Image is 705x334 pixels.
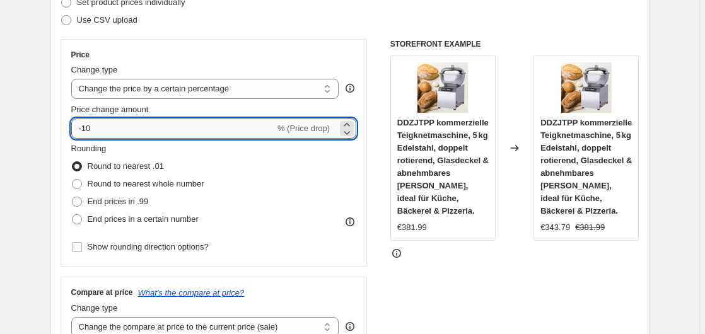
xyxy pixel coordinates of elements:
div: help [344,82,356,95]
span: Show rounding direction options? [88,242,209,251]
img: 71YxIaH2M-L_80x.jpg [417,62,468,113]
button: What's the compare at price? [138,288,245,297]
div: €381.99 [397,221,427,234]
span: % (Price drop) [277,124,330,133]
span: End prices in a certain number [88,214,199,224]
div: help [344,320,356,333]
span: Use CSV upload [77,15,137,25]
h3: Compare at price [71,287,133,297]
span: Round to nearest whole number [88,179,204,188]
span: Price change amount [71,105,149,114]
h3: Price [71,50,90,60]
strike: €381.99 [575,221,605,234]
span: Change type [71,65,118,74]
h6: STOREFRONT EXAMPLE [390,39,639,49]
img: 71YxIaH2M-L_80x.jpg [561,62,612,113]
span: End prices in .99 [88,197,149,206]
span: DDZJTPP kommerzielle Teigknetmaschine, 5 kg Edelstahl, doppelt rotierend, Glasdeckel & abnehmbare... [397,118,489,216]
div: €343.79 [540,221,570,234]
span: Rounding [71,144,107,153]
span: Change type [71,303,118,313]
input: -15 [71,118,275,139]
span: DDZJTPP kommerzielle Teigknetmaschine, 5 kg Edelstahl, doppelt rotierend, Glasdeckel & abnehmbare... [540,118,632,216]
span: Round to nearest .01 [88,161,164,171]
